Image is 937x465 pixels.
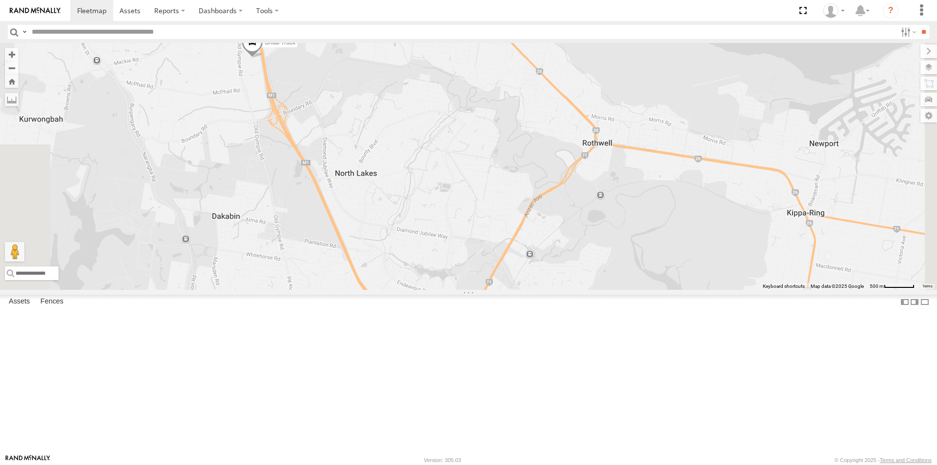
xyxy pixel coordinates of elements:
[20,25,28,39] label: Search Query
[897,25,918,39] label: Search Filter Options
[5,61,19,75] button: Zoom out
[900,295,910,309] label: Dock Summary Table to the Left
[5,48,19,61] button: Zoom in
[5,455,50,465] a: Visit our Website
[424,457,461,463] div: Version: 305.03
[920,295,930,309] label: Hide Summary Table
[811,283,864,289] span: Map data ©2025 Google
[835,457,932,463] div: © Copyright 2025 -
[920,109,937,122] label: Map Settings
[820,3,848,18] div: Laura Van Bruggen
[5,75,19,88] button: Zoom Home
[880,457,932,463] a: Terms and Conditions
[922,284,933,288] a: Terms
[910,295,919,309] label: Dock Summary Table to the Right
[763,283,805,290] button: Keyboard shortcuts
[10,7,61,14] img: rand-logo.svg
[867,283,917,290] button: Map scale: 500 m per 59 pixels
[4,295,35,309] label: Assets
[5,242,24,262] button: Drag Pegman onto the map to open Street View
[36,295,68,309] label: Fences
[883,3,898,19] i: ?
[5,93,19,106] label: Measure
[870,283,884,289] span: 500 m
